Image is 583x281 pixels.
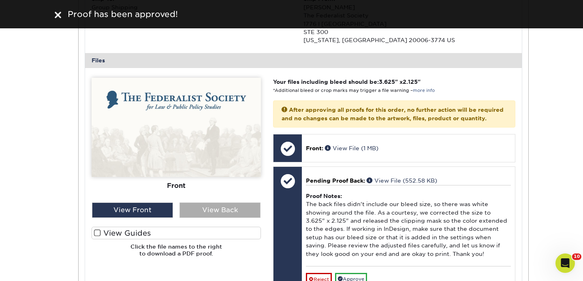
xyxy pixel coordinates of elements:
[413,88,435,93] a: more info
[179,202,261,218] div: View Back
[325,145,378,151] a: View File (1 MB)
[555,253,575,273] iframe: Intercom live chat
[306,145,323,151] span: Front:
[379,79,395,85] span: 3.625
[273,79,421,85] strong: Your files including bleed should be: " x "
[306,193,342,199] strong: Proof Notes:
[92,227,261,239] label: View Guides
[273,88,435,93] small: *Additional bleed or crop marks may trigger a file warning –
[306,185,510,266] div: The back files didn't include our bleed size, so there was white showing around the file. As a co...
[85,53,522,68] div: Files
[367,177,437,184] a: View File (552.58 KB)
[68,9,178,19] span: Proof has been approved!
[306,177,365,184] span: Pending Proof Back:
[92,243,261,263] h6: Click the file names to the right to download a PDF proof.
[403,79,418,85] span: 2.125
[92,177,261,194] div: Front
[282,106,504,121] strong: After approving all proofs for this order, no further action will be required and no changes can ...
[572,253,581,260] span: 10
[92,202,173,218] div: View Front
[2,256,69,278] iframe: Google Customer Reviews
